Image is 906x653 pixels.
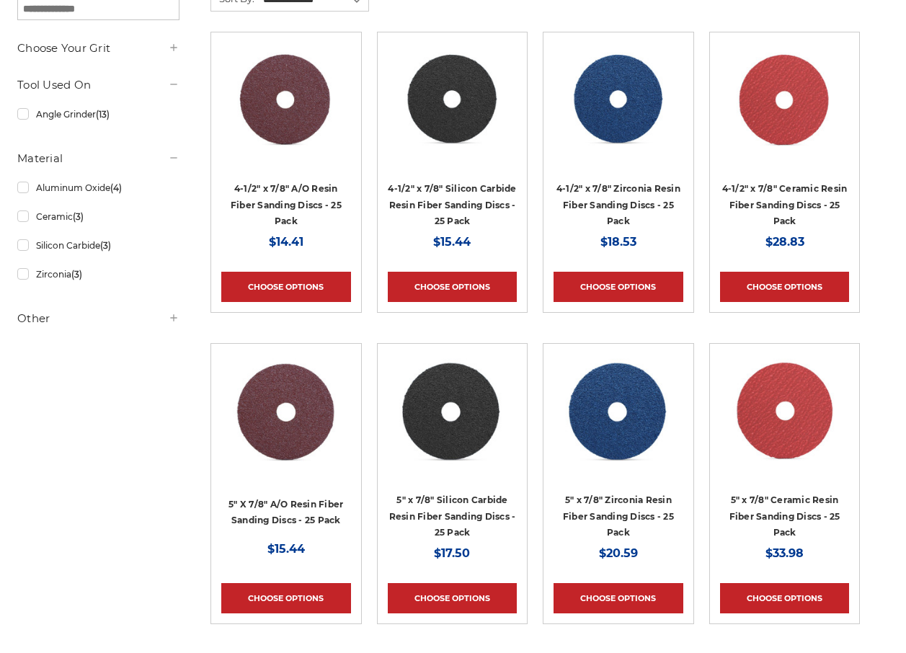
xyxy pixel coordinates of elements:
[394,354,510,469] img: 5 Inch Silicon Carbide Resin Fiber Disc
[17,233,179,258] a: Silicon Carbide
[556,183,680,226] a: 4-1/2" x 7/8" Zirconia Resin Fiber Sanding Discs - 25 Pack
[17,204,179,229] a: Ceramic
[720,272,850,302] a: Choose Options
[228,499,343,526] a: 5" X 7/8" A/O Resin Fiber Sanding Discs - 25 Pack
[722,183,848,226] a: 4-1/2" x 7/8" Ceramic Resin Fiber Sanding Discs - 25 Pack
[17,150,179,167] h5: Material
[388,183,516,226] a: 4-1/2" x 7/8" Silicon Carbide Resin Fiber Sanding Discs - 25 Pack
[228,43,345,158] img: 4.5 inch resin fiber disc
[388,43,518,172] a: 4.5 Inch Silicon Carbide Resin Fiber Discs
[221,583,351,613] a: Choose Options
[729,494,840,538] a: 5" x 7/8" Ceramic Resin Fiber Sanding Discs - 25 Pack
[17,40,179,57] h5: Choose Your Grit
[17,310,179,327] h5: Other
[600,235,636,249] span: $18.53
[554,583,683,613] a: Choose Options
[554,354,683,484] a: 5 inch zirc resin fiber disc
[231,183,342,226] a: 4-1/2" x 7/8" A/O Resin Fiber Sanding Discs - 25 Pack
[394,43,510,158] img: 4.5 Inch Silicon Carbide Resin Fiber Discs
[96,109,110,120] span: (13)
[720,583,850,613] a: Choose Options
[388,354,518,484] a: 5 Inch Silicon Carbide Resin Fiber Disc
[73,211,84,222] span: (3)
[554,43,683,172] a: 4-1/2" zirc resin fiber disc
[110,182,122,193] span: (4)
[389,494,516,538] a: 5" x 7/8" Silicon Carbide Resin Fiber Sanding Discs - 25 Pack
[100,240,111,251] span: (3)
[228,354,344,469] img: 5 inch aluminum oxide resin fiber disc
[221,272,351,302] a: Choose Options
[720,354,850,484] a: 5" x 7/8" Ceramic Resin Fibre Disc
[71,269,82,280] span: (3)
[221,354,351,484] a: 5 inch aluminum oxide resin fiber disc
[17,76,179,94] h5: Tool Used On
[765,235,804,249] span: $28.83
[727,43,843,158] img: 4-1/2" ceramic resin fiber disc
[727,354,843,469] img: 5" x 7/8" Ceramic Resin Fibre Disc
[433,235,471,249] span: $15.44
[434,546,470,560] span: $17.50
[269,235,303,249] span: $14.41
[561,354,676,469] img: 5 inch zirc resin fiber disc
[554,272,683,302] a: Choose Options
[599,546,638,560] span: $20.59
[221,43,351,172] a: 4.5 inch resin fiber disc
[563,494,674,538] a: 5" x 7/8" Zirconia Resin Fiber Sanding Discs - 25 Pack
[17,175,179,200] a: Aluminum Oxide
[765,546,804,560] span: $33.98
[388,272,518,302] a: Choose Options
[388,583,518,613] a: Choose Options
[561,43,677,158] img: 4-1/2" zirc resin fiber disc
[17,262,179,287] a: Zirconia
[17,102,179,127] a: Angle Grinder
[267,542,305,556] span: $15.44
[720,43,850,172] a: 4-1/2" ceramic resin fiber disc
